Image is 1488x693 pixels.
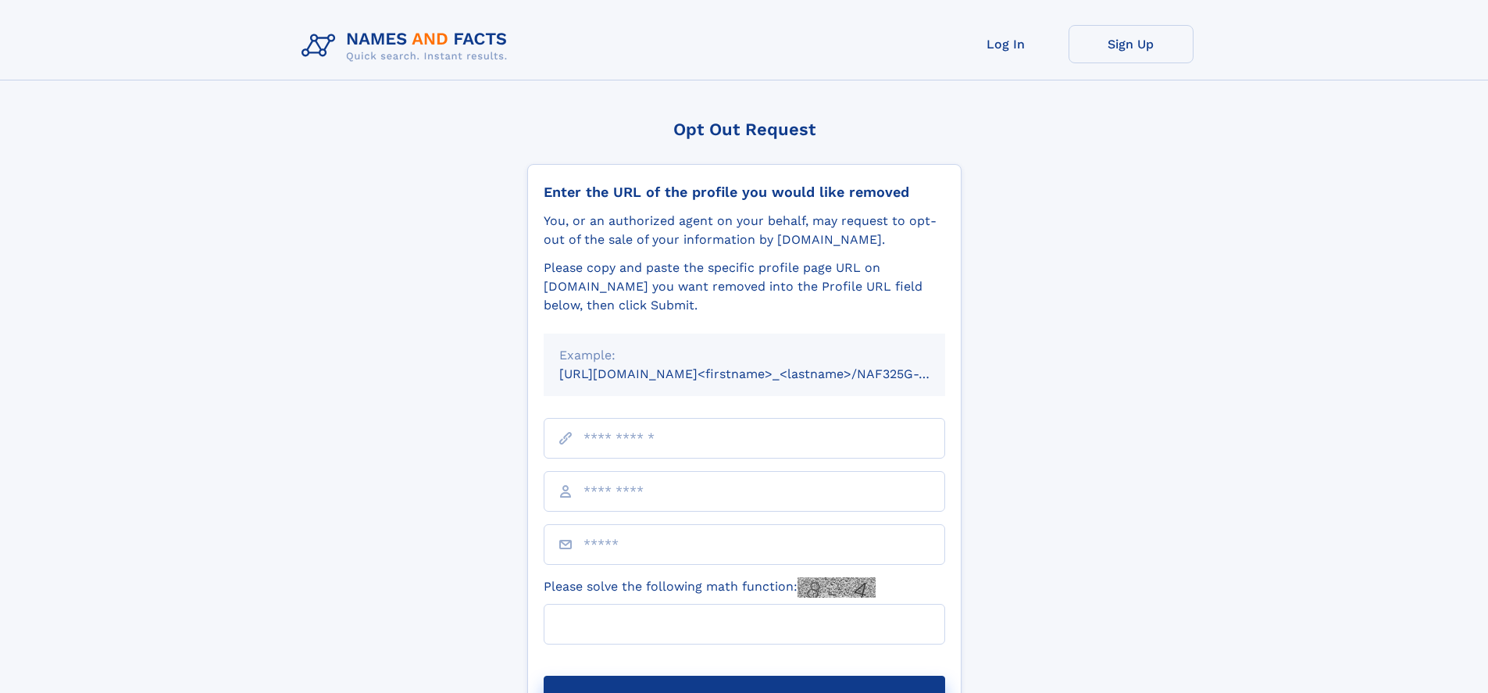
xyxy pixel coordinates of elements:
[559,346,930,365] div: Example:
[544,184,945,201] div: Enter the URL of the profile you would like removed
[559,366,975,381] small: [URL][DOMAIN_NAME]<firstname>_<lastname>/NAF325G-xxxxxxxx
[544,577,876,598] label: Please solve the following math function:
[544,212,945,249] div: You, or an authorized agent on your behalf, may request to opt-out of the sale of your informatio...
[544,259,945,315] div: Please copy and paste the specific profile page URL on [DOMAIN_NAME] you want removed into the Pr...
[527,120,962,139] div: Opt Out Request
[944,25,1069,63] a: Log In
[295,25,520,67] img: Logo Names and Facts
[1069,25,1194,63] a: Sign Up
